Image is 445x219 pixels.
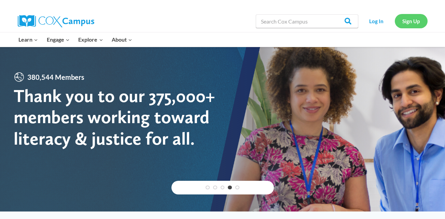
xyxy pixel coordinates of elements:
[256,14,358,28] input: Search Cox Campus
[107,32,137,47] button: Child menu of About
[14,32,43,47] button: Child menu of Learn
[395,14,428,28] a: Sign Up
[74,32,108,47] button: Child menu of Explore
[25,72,87,83] span: 380,544 Members
[221,186,225,190] a: 3
[362,14,391,28] a: Log In
[235,186,239,190] a: 5
[18,15,94,27] img: Cox Campus
[14,85,223,149] div: Thank you to our 375,000+ members working toward literacy & justice for all.
[42,32,74,47] button: Child menu of Engage
[362,14,428,28] nav: Secondary Navigation
[228,186,232,190] a: 4
[213,186,217,190] a: 2
[14,32,137,47] nav: Primary Navigation
[206,186,210,190] a: 1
